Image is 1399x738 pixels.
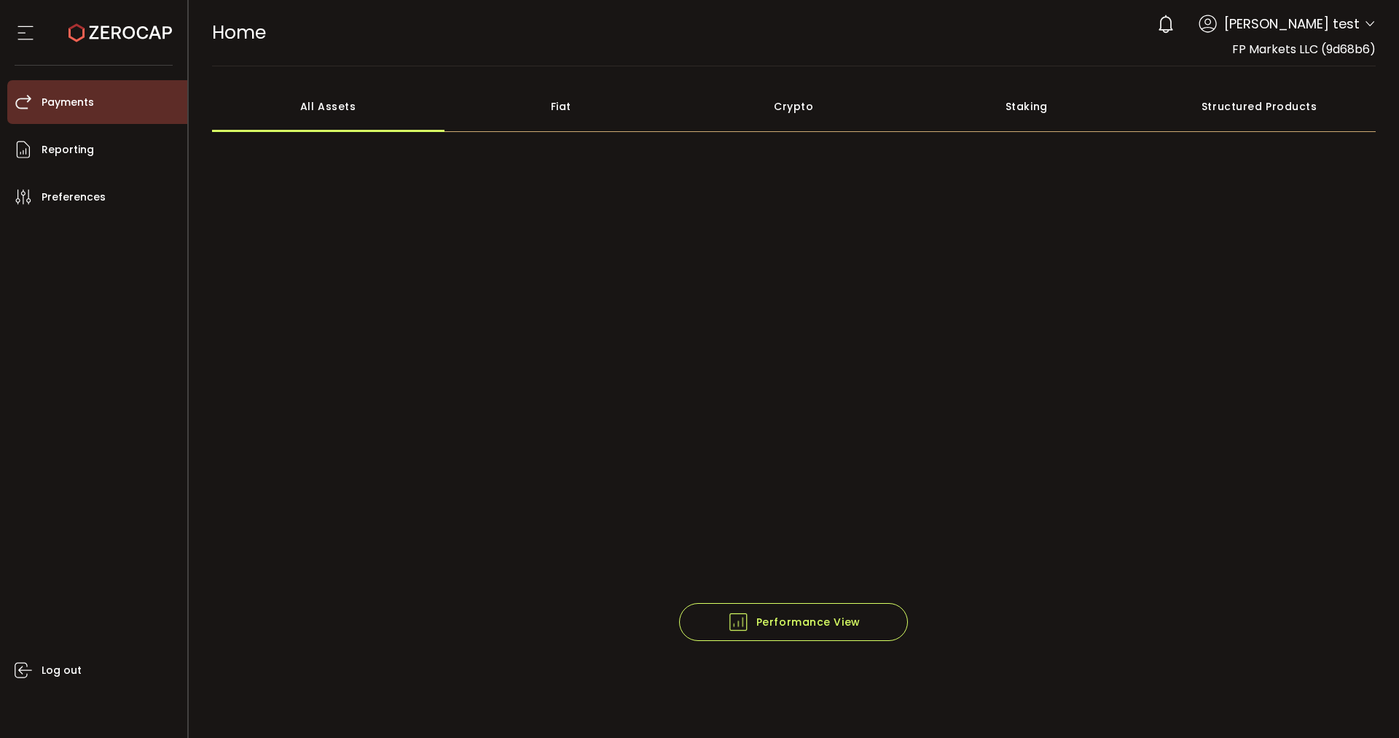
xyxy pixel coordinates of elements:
[42,139,94,160] span: Reporting
[42,92,94,113] span: Payments
[1143,81,1376,132] div: Structured Products
[444,81,678,132] div: Fiat
[679,603,908,641] button: Performance View
[212,20,266,45] span: Home
[727,611,861,633] span: Performance View
[212,81,445,132] div: All Assets
[42,660,82,681] span: Log out
[1232,41,1376,58] span: FP Markets LLC (9d68b6)
[910,81,1143,132] div: Staking
[1224,14,1360,34] span: [PERSON_NAME] test
[678,81,911,132] div: Crypto
[42,187,106,208] span: Preferences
